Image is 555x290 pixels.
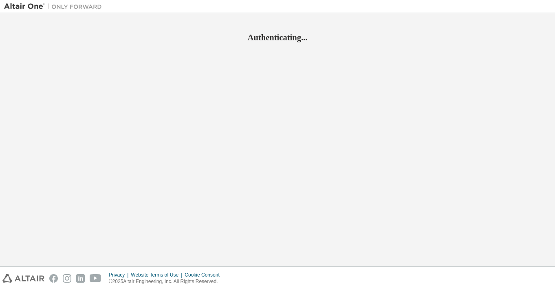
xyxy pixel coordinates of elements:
[4,2,106,11] img: Altair One
[185,272,224,278] div: Cookie Consent
[49,274,58,283] img: facebook.svg
[131,272,185,278] div: Website Terms of Use
[2,274,44,283] img: altair_logo.svg
[90,274,101,283] img: youtube.svg
[63,274,71,283] img: instagram.svg
[109,272,131,278] div: Privacy
[4,32,551,43] h2: Authenticating...
[109,278,225,285] p: © 2025 Altair Engineering, Inc. All Rights Reserved.
[76,274,85,283] img: linkedin.svg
